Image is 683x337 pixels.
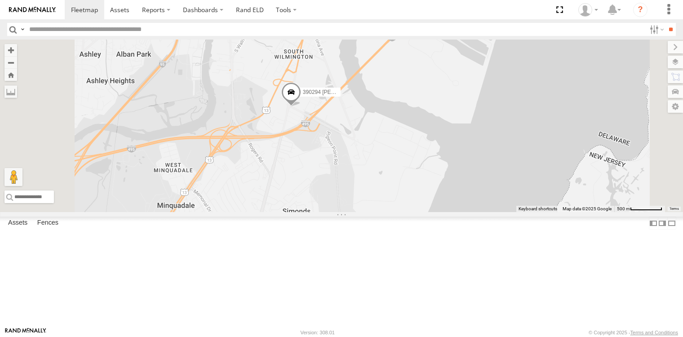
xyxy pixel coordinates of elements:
[9,7,56,13] img: rand-logo.svg
[649,217,658,230] label: Dock Summary Table to the Left
[33,217,63,230] label: Fences
[668,100,683,113] label: Map Settings
[19,23,26,36] label: Search Query
[4,44,17,56] button: Zoom in
[617,206,630,211] span: 500 m
[667,217,676,230] label: Hide Summary Table
[630,330,678,335] a: Terms and Conditions
[519,206,557,212] button: Keyboard shortcuts
[4,69,17,81] button: Zoom Home
[5,328,46,337] a: Visit our Website
[563,206,612,211] span: Map data ©2025 Google
[614,206,665,212] button: Map Scale: 500 m per 68 pixels
[301,330,335,335] div: Version: 308.01
[4,168,22,186] button: Drag Pegman onto the map to open Street View
[589,330,678,335] div: © Copyright 2025 -
[4,56,17,69] button: Zoom out
[4,85,17,98] label: Measure
[633,3,648,17] i: ?
[670,207,679,211] a: Terms (opens in new tab)
[303,89,367,95] span: 390294 [PERSON_NAME]
[575,3,601,17] div: Dale Gerhard
[658,217,667,230] label: Dock Summary Table to the Right
[646,23,665,36] label: Search Filter Options
[4,217,32,230] label: Assets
